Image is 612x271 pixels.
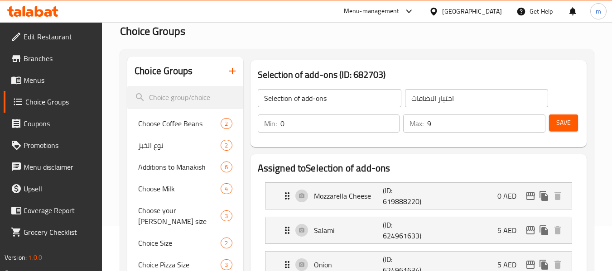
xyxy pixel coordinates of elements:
span: 3 [221,261,231,269]
div: Menu-management [344,6,400,17]
input: search [127,86,243,109]
div: Choice Size2 [127,232,243,254]
p: Salami [314,225,383,236]
h2: Choice Groups [135,64,193,78]
div: Expand [265,217,572,243]
a: Coupons [4,113,102,134]
a: Menu disclaimer [4,156,102,178]
span: Menu disclaimer [24,162,95,172]
span: Choose your [PERSON_NAME] size [138,205,221,227]
span: Coupons [24,118,95,129]
div: Choose your [PERSON_NAME] size3 [127,200,243,232]
button: delete [551,223,564,237]
span: Menus [24,75,95,86]
button: edit [524,223,537,237]
div: Choose Coffee Beans2 [127,113,243,134]
p: Onion [314,259,383,270]
span: Choice Groups [25,96,95,107]
div: Choices [221,162,232,172]
a: Promotions [4,134,102,156]
span: 3 [221,212,231,220]
div: Expand [265,183,572,209]
p: (ID: 619888220) [383,185,429,207]
span: Choice Groups [120,21,185,41]
h2: Assigned to Selection of add-ons [258,162,579,175]
span: Choose Milk [138,183,221,194]
span: m [596,6,601,16]
p: (ID: 624961633) [383,219,429,241]
p: 5 AED [497,259,524,270]
span: 2 [221,119,231,128]
p: Mozzarella Cheese [314,190,383,201]
div: Choices [221,210,232,221]
a: Grocery Checklist [4,221,102,243]
li: Expand [258,179,579,213]
button: duplicate [537,189,551,203]
p: 5 AED [497,225,524,236]
span: Choice Pizza Size [138,259,221,270]
div: نوع الخبز2 [127,134,243,156]
div: Choose Milk4 [127,178,243,200]
span: Choose Coffee Beans [138,118,221,129]
p: Min: [264,118,277,129]
span: Save [556,117,571,128]
a: Menus [4,69,102,91]
div: Choices [221,140,232,151]
button: Save [549,114,578,131]
div: Choices [221,118,232,129]
span: Version: [5,252,27,263]
div: [GEOGRAPHIC_DATA] [442,6,502,16]
p: Max: [410,118,424,129]
button: delete [551,189,564,203]
h3: Selection of add-ons (ID: 682703) [258,67,579,82]
button: edit [524,189,537,203]
a: Coverage Report [4,200,102,221]
span: Edit Restaurant [24,31,95,42]
span: نوع الخبز [138,140,221,151]
span: Additions to Manakish [138,162,221,172]
span: 2 [221,141,231,150]
span: 4 [221,185,231,193]
button: duplicate [537,223,551,237]
a: Choice Groups [4,91,102,113]
span: Choice Size [138,238,221,248]
span: Branches [24,53,95,64]
div: Additions to Manakish6 [127,156,243,178]
span: 2 [221,239,231,247]
p: 0 AED [497,190,524,201]
a: Edit Restaurant [4,26,102,48]
span: Promotions [24,140,95,151]
li: Expand [258,213,579,247]
span: 6 [221,163,231,171]
span: Upsell [24,183,95,194]
a: Upsell [4,178,102,200]
div: Choices [221,238,232,248]
span: Grocery Checklist [24,227,95,238]
div: Choices [221,183,232,194]
a: Branches [4,48,102,69]
span: 1.0.0 [28,252,42,263]
span: Coverage Report [24,205,95,216]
